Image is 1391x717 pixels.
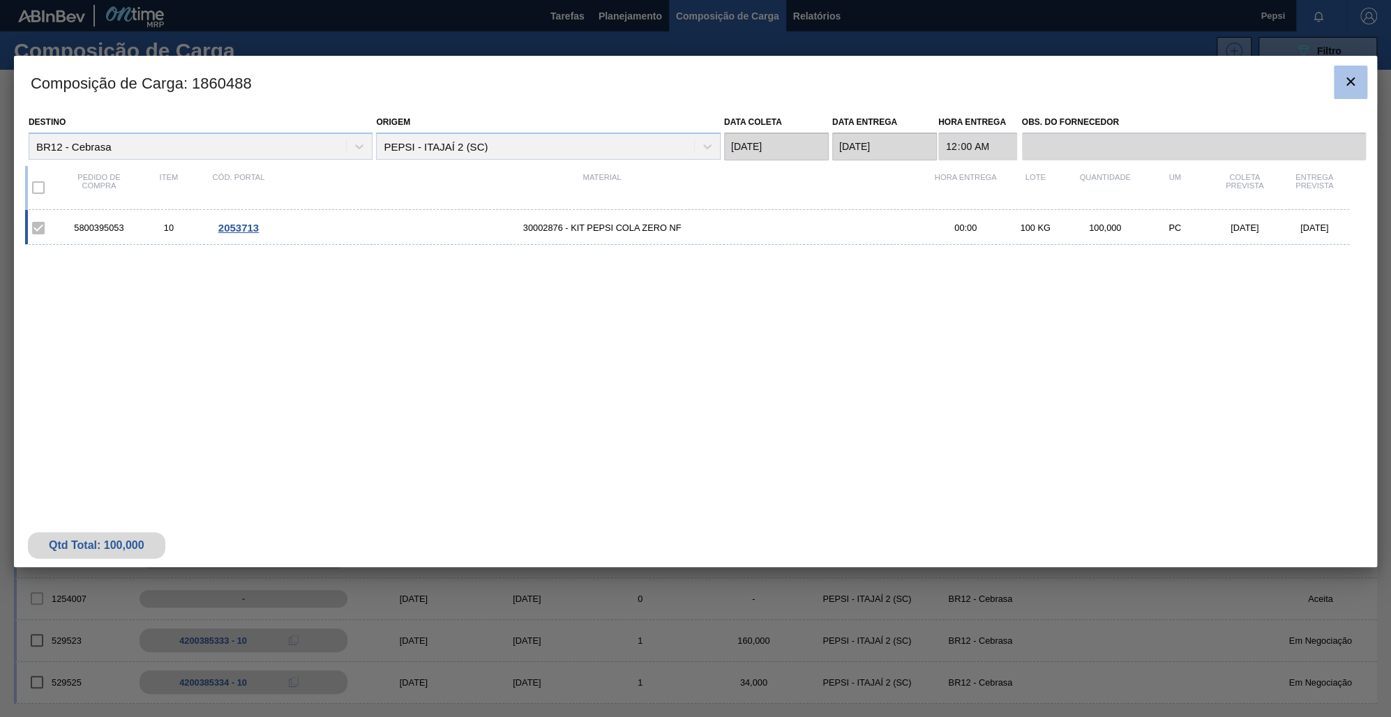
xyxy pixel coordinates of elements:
div: PC [1140,222,1210,233]
div: Coleta Prevista [1210,173,1279,202]
input: dd/mm/yyyy [724,133,829,160]
label: Hora Entrega [938,112,1017,133]
div: Pedido de compra [64,173,134,202]
div: 10 [134,222,204,233]
div: 100,000 [1070,222,1140,233]
div: Entrega Prevista [1279,173,1349,202]
label: Destino [29,117,66,127]
div: [DATE] [1279,222,1349,233]
div: Item [134,173,204,202]
div: Hora Entrega [931,173,1000,202]
input: dd/mm/yyyy [832,133,937,160]
span: 30002876 - KIT PEPSI COLA ZERO NF [273,222,931,233]
div: Cód. Portal [204,173,273,202]
div: 5800395053 [64,222,134,233]
div: UM [1140,173,1210,202]
div: 100 KG [1000,222,1070,233]
div: Lote [1000,173,1070,202]
div: Material [273,173,931,202]
span: 2053713 [218,222,259,234]
div: Ir para o Pedido [204,222,273,234]
label: Data coleta [724,117,782,127]
label: Data Entrega [832,117,897,127]
div: Qtd Total: 100,000 [38,539,155,552]
div: 00:00 [931,222,1000,233]
h3: Composição de Carga : 1860488 [14,56,1377,109]
div: [DATE] [1210,222,1279,233]
div: Quantidade [1070,173,1140,202]
label: Origem [376,117,410,127]
label: Obs. do Fornecedor [1022,112,1366,133]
